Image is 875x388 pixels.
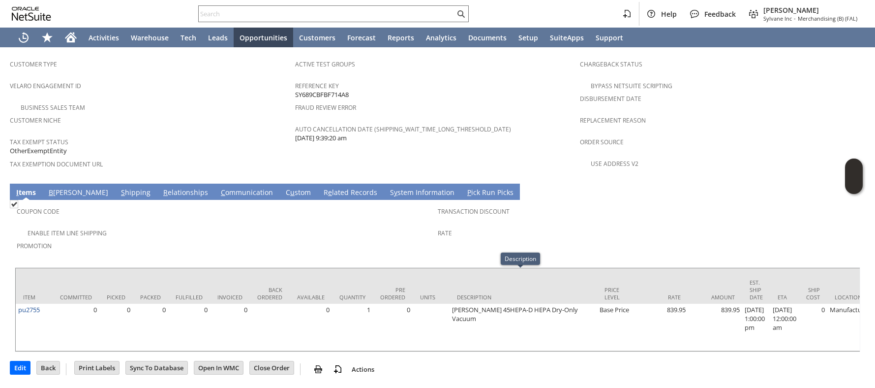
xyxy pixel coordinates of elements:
[21,103,85,112] a: Business Sales Team
[827,304,873,351] td: Manufacturer
[131,33,169,42] span: Warehouse
[295,90,349,99] span: SY689CBFBF714A8
[742,304,770,351] td: [DATE] 1:00:00 pm
[295,60,355,68] a: Active Test Groups
[10,361,30,374] input: Edit
[295,125,511,133] a: Auto Cancellation Date (shipping_wait_time_long_threshold_date)
[119,188,153,198] a: Shipping
[16,188,19,197] span: I
[250,361,294,374] input: Close Order
[806,286,820,301] div: Ship Cost
[388,188,457,198] a: System Information
[257,286,282,301] div: Back Ordered
[59,28,83,47] a: Home
[41,32,53,43] svg: Shortcuts
[597,304,634,351] td: Base Price
[218,188,275,198] a: Communication
[467,188,471,197] span: P
[49,188,53,197] span: B
[312,363,324,375] img: print.svg
[60,293,92,301] div: Committed
[46,188,111,198] a: B[PERSON_NAME]
[234,28,293,47] a: Opportunities
[14,188,38,198] a: Items
[750,279,763,301] div: Est. Ship Date
[596,33,623,42] span: Support
[348,365,378,374] a: Actions
[121,188,125,197] span: S
[347,33,376,42] span: Forecast
[591,82,672,90] a: Bypass NetSuite Scripting
[373,304,413,351] td: 0
[283,188,313,198] a: Custom
[10,160,103,168] a: Tax Exemption Document URL
[83,28,125,47] a: Activities
[199,8,455,20] input: Search
[770,304,799,351] td: [DATE] 12:00:00 am
[208,33,228,42] span: Leads
[513,28,544,47] a: Setup
[845,177,863,194] span: Oracle Guided Learning Widget. To move around, please hold and drag
[168,304,210,351] td: 0
[295,103,356,112] a: Fraud Review Error
[550,33,584,42] span: SuiteApps
[468,33,507,42] span: Documents
[194,361,243,374] input: Open In WMC
[10,200,18,208] img: Checked
[688,304,742,351] td: 839.95
[505,255,536,263] div: Description
[798,15,857,22] span: Merchandising (B) (FAL)
[161,188,211,198] a: Relationships
[210,304,250,351] td: 0
[426,33,456,42] span: Analytics
[10,146,67,156] span: OtherExemptEntity
[12,28,35,47] a: Recent Records
[580,138,624,146] a: Order Source
[763,5,857,15] span: [PERSON_NAME]
[12,7,51,21] svg: logo
[17,242,52,250] a: Promotion
[518,33,538,42] span: Setup
[299,33,335,42] span: Customers
[465,188,516,198] a: Pick Run Picks
[590,28,629,47] a: Support
[591,160,638,168] a: Use Address V2
[240,33,287,42] span: Opportunities
[544,28,590,47] a: SuiteApps
[380,286,405,301] div: Pre Ordered
[604,286,627,301] div: Price Level
[297,293,325,301] div: Available
[382,28,420,47] a: Reports
[420,28,462,47] a: Analytics
[163,188,168,197] span: R
[221,188,225,197] span: C
[661,9,677,19] span: Help
[462,28,513,47] a: Documents
[794,15,796,22] span: -
[175,28,202,47] a: Tech
[704,9,736,19] span: Feedback
[332,363,344,375] img: add-record.svg
[181,33,196,42] span: Tech
[125,28,175,47] a: Warehouse
[580,95,641,103] a: Disbursement Date
[18,32,30,43] svg: Recent Records
[845,159,863,194] iframe: Click here to launch Oracle Guided Learning Help Panel
[89,33,119,42] span: Activities
[75,361,119,374] input: Print Labels
[37,361,60,374] input: Back
[23,293,45,301] div: Item
[339,293,365,301] div: Quantity
[438,207,510,216] a: Transaction Discount
[293,28,341,47] a: Customers
[10,138,68,146] a: Tax Exempt Status
[10,60,57,68] a: Customer Type
[133,304,168,351] td: 0
[634,304,688,351] td: 839.95
[10,116,61,125] a: Customer Niche
[580,60,642,68] a: Chargeback Status
[438,229,452,237] a: Rate
[580,116,646,125] a: Replacement reason
[18,305,40,314] a: pu2755
[176,293,203,301] div: Fulfilled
